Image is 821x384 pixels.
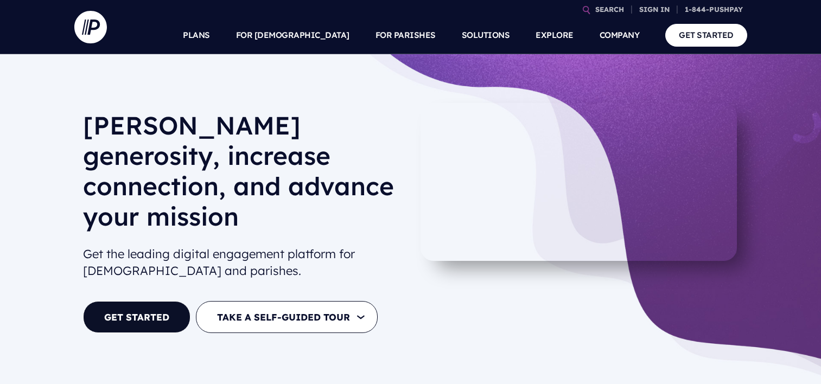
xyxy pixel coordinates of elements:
[600,16,640,54] a: COMPANY
[236,16,349,54] a: FOR [DEMOGRAPHIC_DATA]
[536,16,574,54] a: EXPLORE
[376,16,436,54] a: FOR PARISHES
[462,16,510,54] a: SOLUTIONS
[183,16,210,54] a: PLANS
[83,110,402,240] h1: [PERSON_NAME] generosity, increase connection, and advance your mission
[83,301,190,333] a: GET STARTED
[665,24,747,46] a: GET STARTED
[83,241,402,284] h2: Get the leading digital engagement platform for [DEMOGRAPHIC_DATA] and parishes.
[196,301,378,333] button: TAKE A SELF-GUIDED TOUR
